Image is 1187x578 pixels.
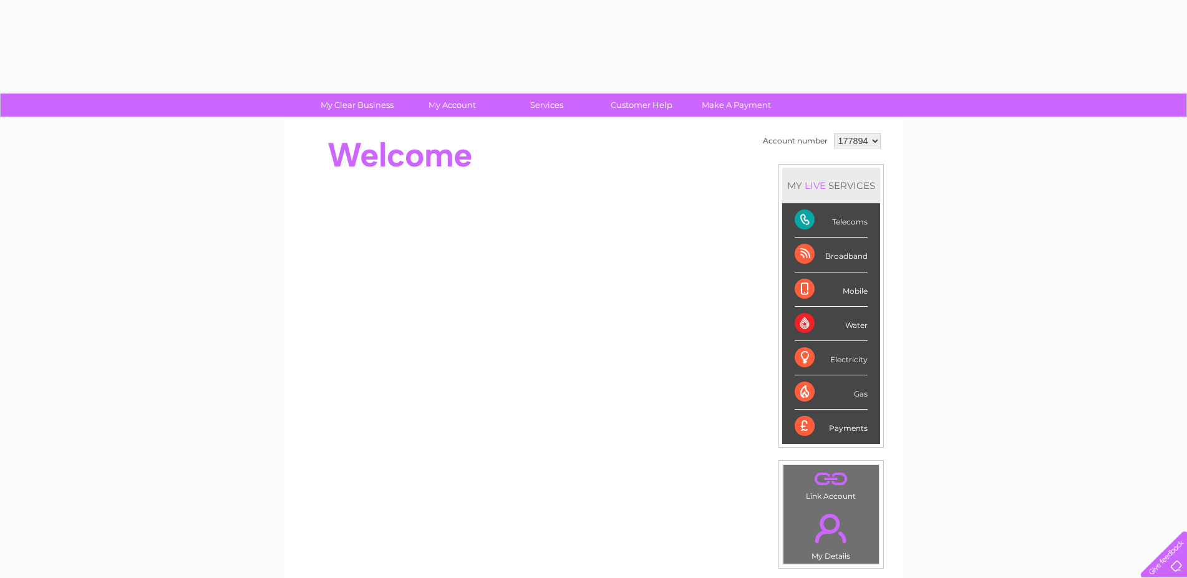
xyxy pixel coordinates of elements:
[802,180,828,191] div: LIVE
[795,307,868,341] div: Water
[795,375,868,410] div: Gas
[795,341,868,375] div: Electricity
[400,94,503,117] a: My Account
[783,503,879,564] td: My Details
[685,94,788,117] a: Make A Payment
[795,238,868,272] div: Broadband
[795,410,868,443] div: Payments
[795,272,868,307] div: Mobile
[760,130,831,152] td: Account number
[782,168,880,203] div: MY SERVICES
[495,94,598,117] a: Services
[795,203,868,238] div: Telecoms
[787,468,876,490] a: .
[783,465,879,504] td: Link Account
[306,94,409,117] a: My Clear Business
[787,506,876,550] a: .
[590,94,693,117] a: Customer Help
